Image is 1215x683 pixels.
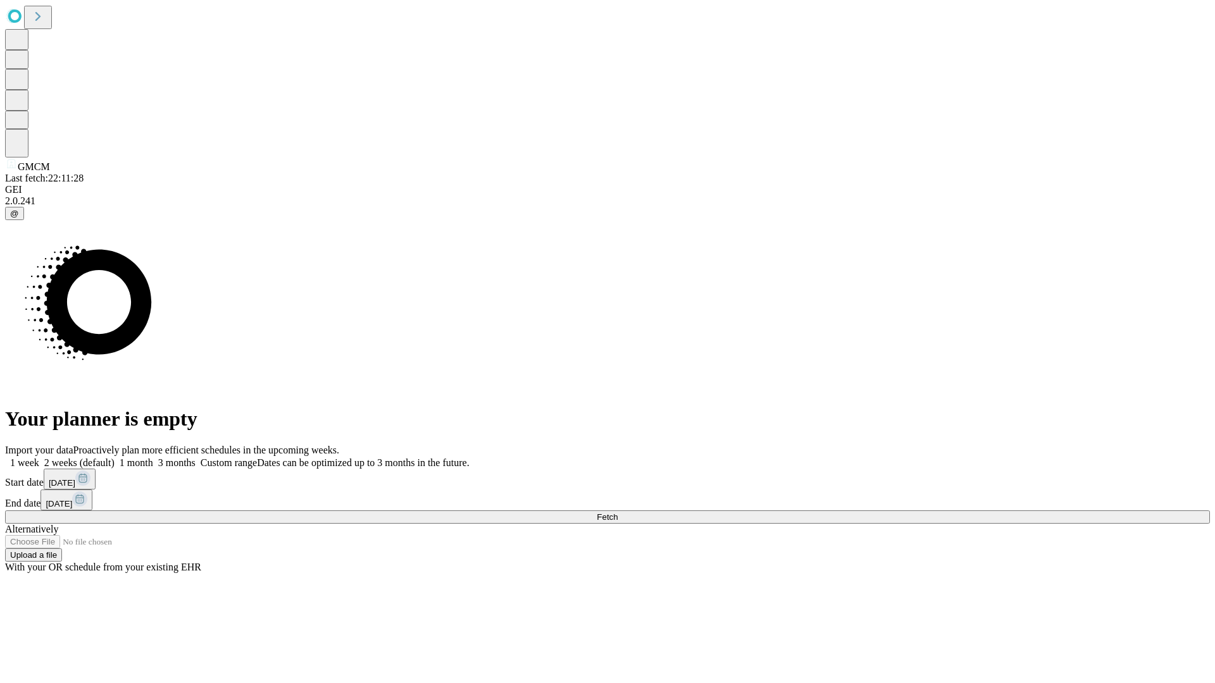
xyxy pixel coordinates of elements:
[40,489,92,510] button: [DATE]
[120,457,153,468] span: 1 month
[10,209,19,218] span: @
[158,457,196,468] span: 3 months
[44,457,115,468] span: 2 weeks (default)
[5,489,1210,510] div: End date
[5,524,58,534] span: Alternatively
[73,445,339,455] span: Proactively plan more efficient schedules in the upcoming weeks.
[5,510,1210,524] button: Fetch
[10,457,39,468] span: 1 week
[5,173,84,183] span: Last fetch: 22:11:28
[201,457,257,468] span: Custom range
[257,457,469,468] span: Dates can be optimized up to 3 months in the future.
[5,445,73,455] span: Import your data
[5,195,1210,207] div: 2.0.241
[18,161,50,172] span: GMCM
[5,548,62,562] button: Upload a file
[44,469,96,489] button: [DATE]
[5,469,1210,489] div: Start date
[597,512,618,522] span: Fetch
[49,478,75,488] span: [DATE]
[5,207,24,220] button: @
[5,562,201,572] span: With your OR schedule from your existing EHR
[5,407,1210,431] h1: Your planner is empty
[46,499,72,508] span: [DATE]
[5,184,1210,195] div: GEI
